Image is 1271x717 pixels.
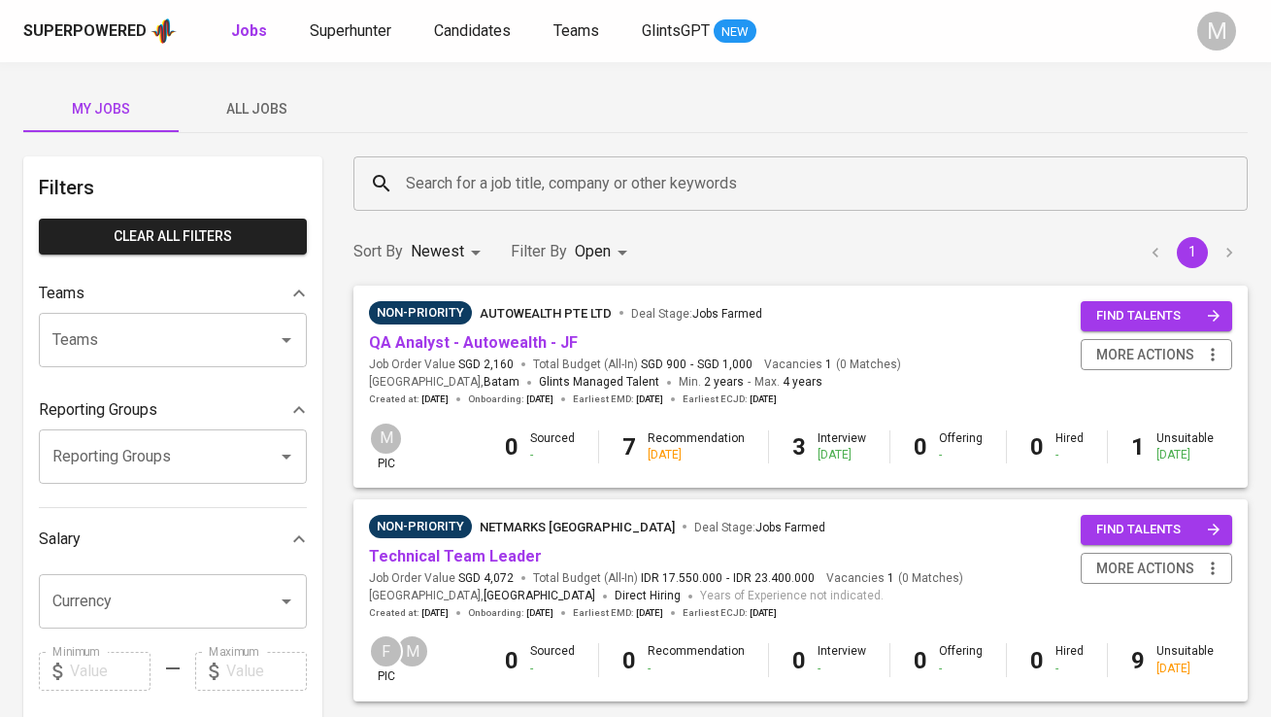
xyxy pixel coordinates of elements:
[914,433,927,461] b: 0
[273,326,300,354] button: Open
[733,570,815,587] span: IDR 23.400.000
[575,234,634,270] div: Open
[458,570,514,587] span: SGD 4,072
[369,606,449,620] span: Created at :
[480,306,612,321] span: AUTOWEALTH PTE LTD
[369,634,403,685] div: pic
[39,282,84,305] p: Teams
[1156,447,1214,463] div: [DATE]
[411,234,487,270] div: Newest
[553,19,603,44] a: Teams
[35,97,167,121] span: My Jobs
[39,391,307,429] div: Reporting Groups
[748,373,751,393] span: -
[631,307,762,321] span: Deal Stage :
[369,517,472,536] span: Non-Priority
[1055,430,1084,463] div: Hired
[683,393,777,406] span: Earliest ECJD :
[792,647,806,674] b: 0
[1055,643,1084,676] div: Hired
[818,430,866,463] div: Interview
[754,375,822,389] span: Max.
[526,393,553,406] span: [DATE]
[39,520,307,559] div: Salary
[310,21,391,40] span: Superhunter
[1131,433,1145,461] b: 1
[553,21,599,40] span: Teams
[714,22,756,42] span: NEW
[1096,519,1221,541] span: find talents
[273,443,300,470] button: Open
[648,447,745,463] div: [DATE]
[641,357,686,373] span: SGD 900
[369,301,472,324] div: Client on Leave
[369,570,514,587] span: Job Order Value
[395,634,429,668] div: M
[530,661,575,677] div: -
[764,357,901,373] span: Vacancies ( 0 Matches )
[1081,515,1232,545] button: find talents
[697,357,753,373] span: SGD 1,000
[505,647,518,674] b: 0
[511,240,567,263] p: Filter By
[694,521,825,534] span: Deal Stage :
[231,21,267,40] b: Jobs
[692,307,762,321] span: Jobs Farmed
[434,19,515,44] a: Candidates
[755,521,825,534] span: Jobs Farmed
[369,333,578,352] a: QA Analyst - Autowealth - JF
[792,433,806,461] b: 3
[615,589,681,602] span: Direct Hiring
[369,422,403,456] div: M
[39,274,307,313] div: Teams
[468,606,553,620] span: Onboarding :
[648,661,745,677] div: -
[750,606,777,620] span: [DATE]
[484,373,519,393] span: Batam
[573,606,663,620] span: Earliest EMD :
[151,17,177,46] img: app logo
[648,430,745,463] div: Recommendation
[533,357,753,373] span: Total Budget (All-In)
[369,422,403,472] div: pic
[1055,661,1084,677] div: -
[480,520,675,534] span: Netmarks [GEOGRAPHIC_DATA]
[23,20,147,43] div: Superpowered
[939,661,983,677] div: -
[411,240,464,263] p: Newest
[369,373,519,393] span: [GEOGRAPHIC_DATA] ,
[458,357,514,373] span: SGD 2,160
[642,19,756,44] a: GlintsGPT NEW
[1096,343,1194,367] span: more actions
[273,588,300,615] button: Open
[1081,553,1232,585] button: more actions
[54,224,291,249] span: Clear All filters
[575,242,611,260] span: Open
[939,430,983,463] div: Offering
[190,97,322,121] span: All Jobs
[726,570,729,587] span: -
[526,606,553,620] span: [DATE]
[310,19,395,44] a: Superhunter
[914,647,927,674] b: 0
[39,172,307,203] h6: Filters
[1030,433,1044,461] b: 0
[530,447,575,463] div: -
[818,643,866,676] div: Interview
[885,570,894,587] span: 1
[369,303,472,323] span: Non-Priority
[1156,430,1214,463] div: Unsuitable
[369,357,514,373] span: Job Order Value
[636,393,663,406] span: [DATE]
[1081,301,1232,331] button: find talents
[622,433,636,461] b: 7
[231,19,271,44] a: Jobs
[530,643,575,676] div: Sourced
[226,652,307,691] input: Value
[23,17,177,46] a: Superpoweredapp logo
[642,21,710,40] span: GlintsGPT
[939,447,983,463] div: -
[1131,647,1145,674] b: 9
[679,375,744,389] span: Min.
[690,357,693,373] span: -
